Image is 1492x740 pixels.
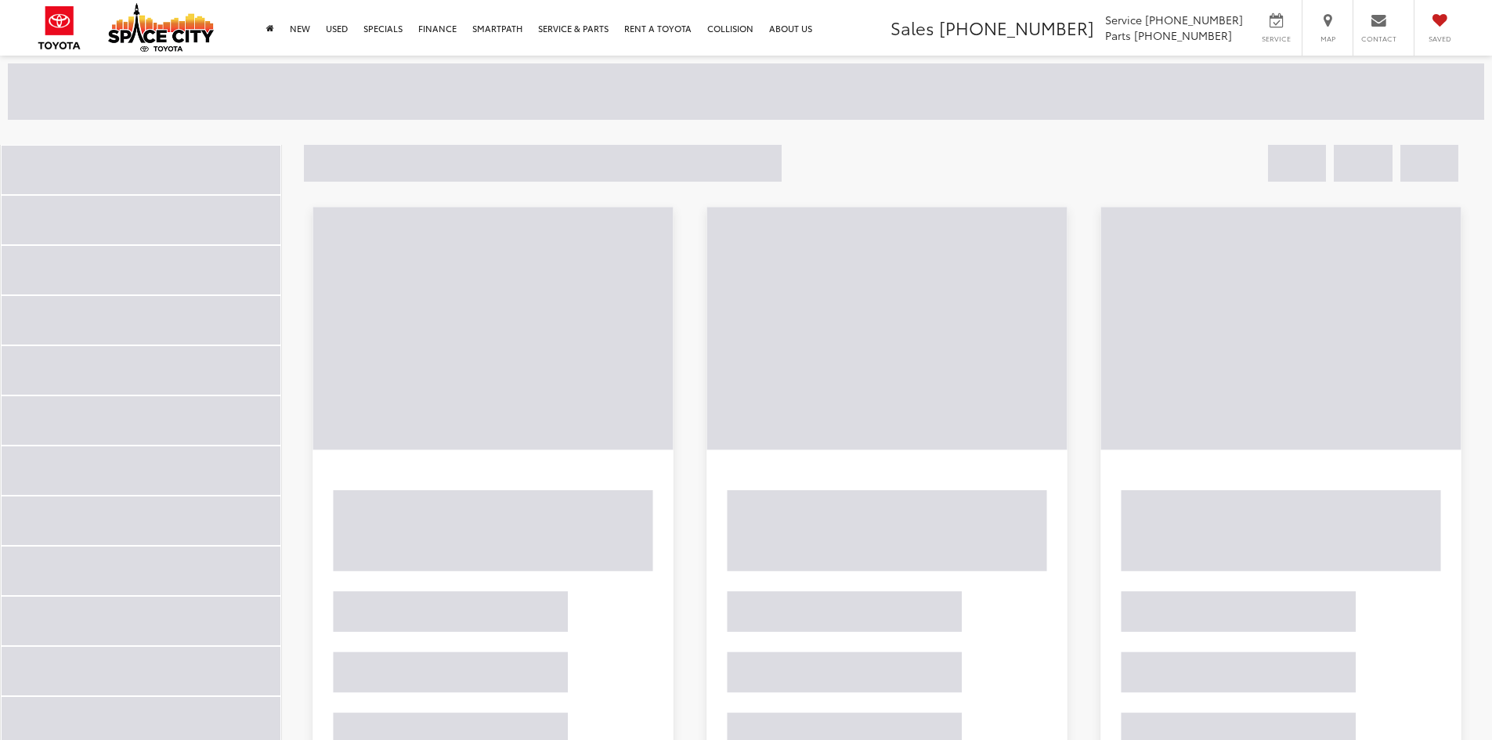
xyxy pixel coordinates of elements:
span: Contact [1361,34,1396,44]
span: Map [1310,34,1345,44]
span: Saved [1422,34,1457,44]
span: Service [1105,12,1142,27]
span: [PHONE_NUMBER] [939,15,1094,40]
span: [PHONE_NUMBER] [1145,12,1243,27]
span: [PHONE_NUMBER] [1134,27,1232,43]
img: Space City Toyota [108,3,214,52]
span: Sales [891,15,934,40]
span: Service [1259,34,1294,44]
span: Parts [1105,27,1131,43]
